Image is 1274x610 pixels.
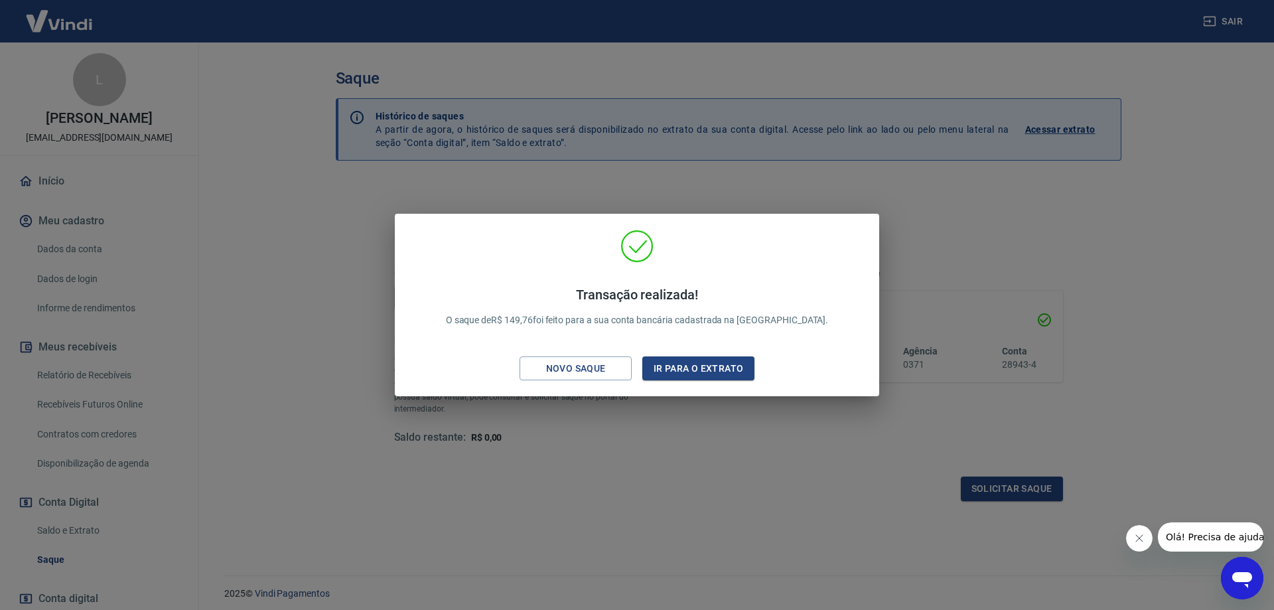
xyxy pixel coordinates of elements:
[642,356,754,381] button: Ir para o extrato
[446,287,829,327] p: O saque de R$ 149,76 foi feito para a sua conta bancária cadastrada na [GEOGRAPHIC_DATA].
[520,356,632,381] button: Novo saque
[1221,557,1263,599] iframe: Button to launch messaging window
[1126,525,1153,552] iframe: Close message
[446,287,829,303] h4: Transação realizada!
[1158,522,1263,552] iframe: Message from company
[8,9,111,20] span: Olá! Precisa de ajuda?
[530,360,622,377] div: Novo saque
